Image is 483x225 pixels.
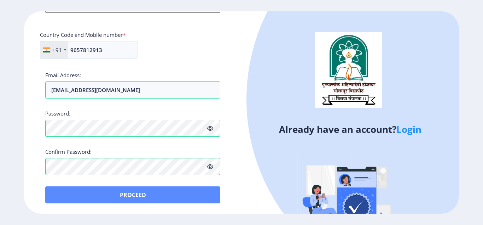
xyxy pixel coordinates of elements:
[40,41,138,59] input: Mobile No
[45,110,70,117] label: Password:
[40,41,68,58] div: India (भारत): +91
[315,32,382,108] img: logo
[45,81,220,99] input: Email address
[45,72,81,79] label: Email Address:
[52,46,62,54] div: +91
[396,123,421,136] a: Login
[40,31,126,38] label: Country Code and Mobile number
[45,148,92,155] label: Confirm Password:
[45,186,220,203] button: Proceed
[247,124,454,135] h4: Already have an account?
